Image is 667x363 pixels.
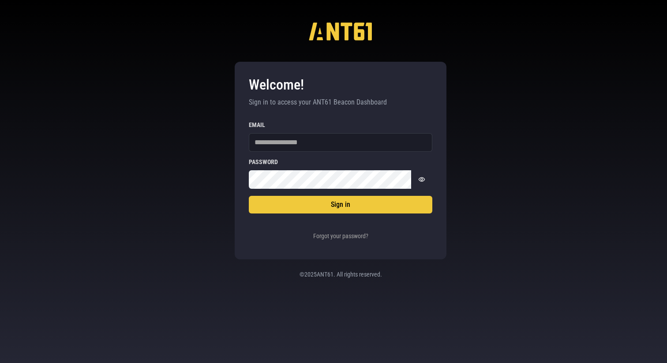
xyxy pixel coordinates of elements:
label: Email [249,122,432,128]
button: Show password [411,170,432,189]
button: Sign in [249,196,432,213]
label: Password [249,159,432,165]
p: Sign in to access your ANT61 Beacon Dashboard [249,97,432,108]
button: Forgot your password? [311,228,371,245]
p: © 2025 ANT61. All rights reserved. [245,270,436,279]
h3: Welcome! [249,76,432,94]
